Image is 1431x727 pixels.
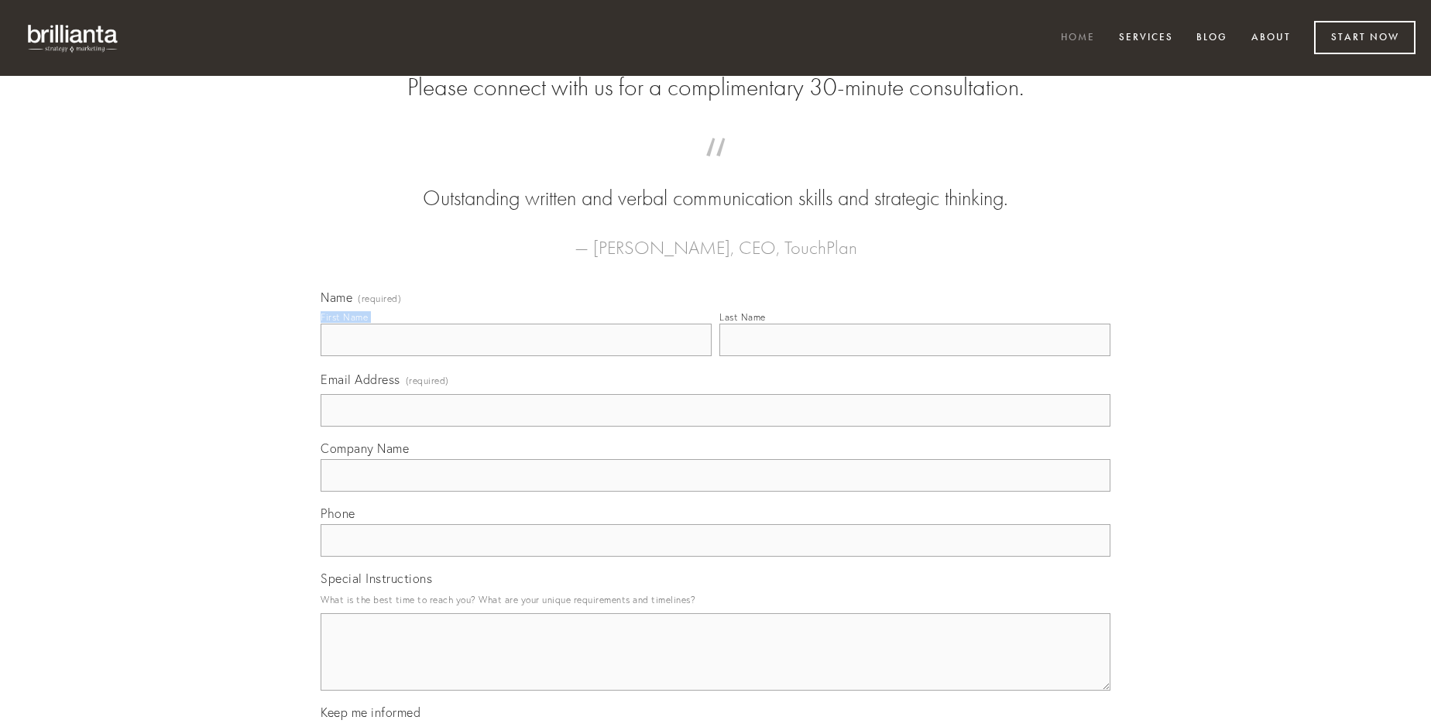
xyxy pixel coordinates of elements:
[321,705,420,720] span: Keep me informed
[345,153,1086,214] blockquote: Outstanding written and verbal communication skills and strategic thinking.
[321,73,1110,102] h2: Please connect with us for a complimentary 30-minute consultation.
[321,441,409,456] span: Company Name
[321,506,355,521] span: Phone
[345,153,1086,183] span: “
[1051,26,1105,51] a: Home
[15,15,132,60] img: brillianta - research, strategy, marketing
[321,589,1110,610] p: What is the best time to reach you? What are your unique requirements and timelines?
[1241,26,1301,51] a: About
[1109,26,1183,51] a: Services
[1314,21,1416,54] a: Start Now
[345,214,1086,263] figcaption: — [PERSON_NAME], CEO, TouchPlan
[406,370,449,391] span: (required)
[321,372,400,387] span: Email Address
[321,311,368,323] div: First Name
[1186,26,1237,51] a: Blog
[358,294,401,303] span: (required)
[719,311,766,323] div: Last Name
[321,571,432,586] span: Special Instructions
[321,290,352,305] span: Name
